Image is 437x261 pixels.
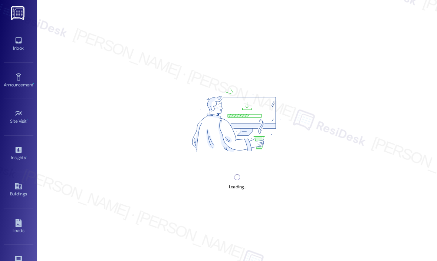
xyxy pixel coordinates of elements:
[33,81,34,86] span: •
[4,217,33,237] a: Leads
[4,107,33,127] a: Site Visit •
[229,183,245,191] div: Loading...
[27,118,28,123] span: •
[4,180,33,200] a: Buildings
[11,6,26,20] img: ResiDesk Logo
[26,154,27,159] span: •
[4,143,33,163] a: Insights •
[4,34,33,54] a: Inbox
